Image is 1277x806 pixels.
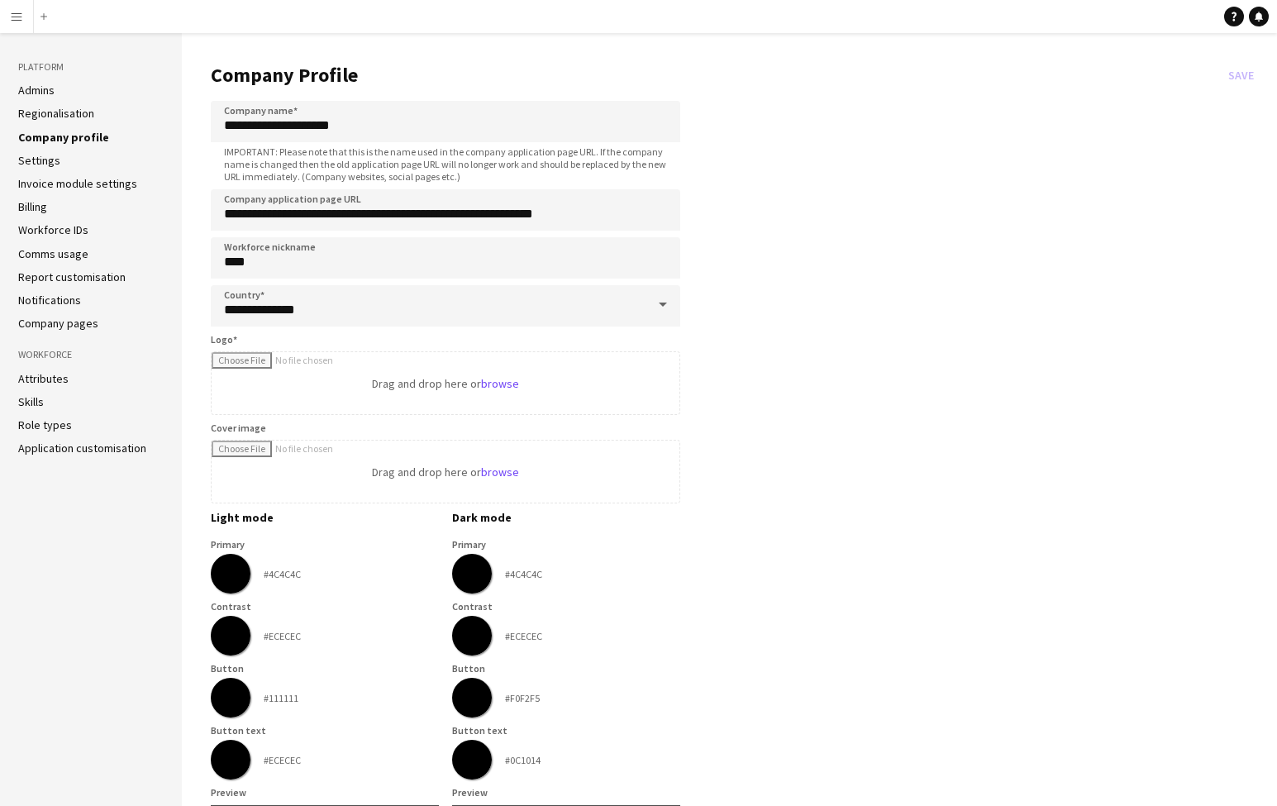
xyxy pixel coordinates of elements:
a: Comms usage [18,246,88,261]
span: IMPORTANT: Please note that this is the name used in the company application page URL. If the com... [211,145,680,183]
div: #0C1014 [505,754,541,766]
a: Regionalisation [18,106,94,121]
a: Report customisation [18,269,126,284]
a: Invoice module settings [18,176,137,191]
a: Attributes [18,371,69,386]
div: #111111 [264,692,298,704]
a: Role types [18,417,72,432]
div: #4C4C4C [505,568,542,580]
a: Settings [18,153,60,168]
a: Notifications [18,293,81,308]
h3: Light mode [211,510,439,525]
a: Workforce IDs [18,222,88,237]
div: #F0F2F5 [505,692,540,704]
a: Company pages [18,316,98,331]
a: Skills [18,394,44,409]
div: #4C4C4C [264,568,301,580]
h3: Dark mode [452,510,680,525]
h3: Platform [18,60,164,74]
h1: Company Profile [211,63,1222,88]
h3: Workforce [18,347,164,362]
div: #ECECEC [264,630,301,642]
div: #ECECEC [505,630,542,642]
div: #ECECEC [264,754,301,766]
a: Company profile [18,130,109,145]
a: Billing [18,199,47,214]
a: Admins [18,83,55,98]
a: Application customisation [18,441,146,455]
